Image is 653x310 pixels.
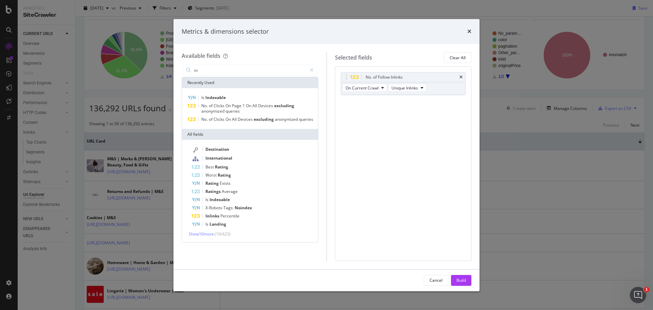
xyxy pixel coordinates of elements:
span: Inlinks [205,213,220,219]
span: Page [232,103,242,109]
div: times [459,75,463,79]
div: No. of Follow Inlinks [366,74,403,81]
input: Search by field name [194,65,307,75]
div: modal [173,19,480,291]
span: Devices [258,103,274,109]
span: queries [225,108,240,114]
div: Build [456,277,466,283]
span: On [225,116,232,122]
span: excluding [254,116,275,122]
span: Is [205,197,210,202]
span: X-Robots-Tags: [205,205,235,211]
span: All [252,103,258,109]
span: Is [201,95,205,100]
span: 1 [644,287,649,292]
button: Unique Inlinks [388,84,426,92]
span: Destination [205,146,229,152]
span: Unique Inlinks [391,85,418,91]
span: Percentile [220,213,239,219]
span: Clicks [214,116,225,122]
span: Exists [220,180,231,186]
button: Cancel [424,275,448,286]
div: Clear All [450,55,466,61]
span: Clicks [214,103,225,109]
span: Noindex [235,205,252,211]
span: Devices [238,116,254,122]
div: No. of Follow InlinkstimesOn Current CrawlUnique Inlinks [341,72,466,95]
span: No. [201,116,209,122]
span: International [205,155,232,161]
button: Clear All [444,52,471,63]
span: excluding [274,103,294,109]
span: queries [299,116,313,122]
span: ( 10 / 423 ) [215,231,231,237]
button: On Current Crawl [342,84,387,92]
span: of [209,116,214,122]
span: anonymized [275,116,299,122]
span: Rating [218,172,231,178]
iframe: Intercom live chat [630,287,646,303]
span: All [232,116,238,122]
span: 1 [242,103,246,109]
div: Cancel [430,277,442,283]
span: Rating [205,180,220,186]
span: Ratings [205,189,222,194]
div: Recently Used [182,77,318,88]
span: Show 10 more [189,231,214,237]
span: Rating [215,164,228,170]
span: of [209,103,214,109]
div: Available fields [182,52,220,60]
button: Build [451,275,471,286]
span: Landing [210,221,226,227]
span: Average [222,189,238,194]
div: Metrics & dimensions selector [182,27,269,36]
span: anonymized [201,108,225,114]
span: On [225,103,232,109]
span: Indexable [210,197,230,202]
span: Is [205,221,210,227]
span: On [246,103,252,109]
span: Indexable [205,95,226,100]
div: All fields [182,129,318,140]
div: times [467,27,471,36]
span: Best [205,164,215,170]
span: Worst [205,172,218,178]
div: Selected fields [335,54,372,62]
span: On Current Crawl [346,85,379,91]
span: No. [201,103,209,109]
